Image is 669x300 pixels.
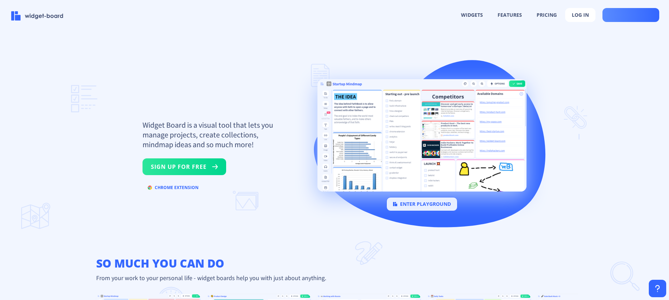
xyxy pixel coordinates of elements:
a: chrome extension [143,186,204,193]
button: features [491,8,528,22]
p: Widget Board is a visual tool that lets you manage projects, create collections, mindmap ideas an... [143,120,282,149]
button: log in [565,8,595,22]
h2: so much you can do [91,256,578,270]
button: enter playground [386,197,457,211]
img: logo.svg [393,202,397,206]
button: widgets [455,8,489,22]
img: chrome.svg [148,186,152,190]
button: sign up for free [143,158,226,175]
button: chrome extension [143,182,204,193]
button: pricing [530,8,563,22]
img: logo-name.svg [11,11,63,21]
p: From your work to your personal life - widget boards help you with just about anything. [91,274,578,282]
